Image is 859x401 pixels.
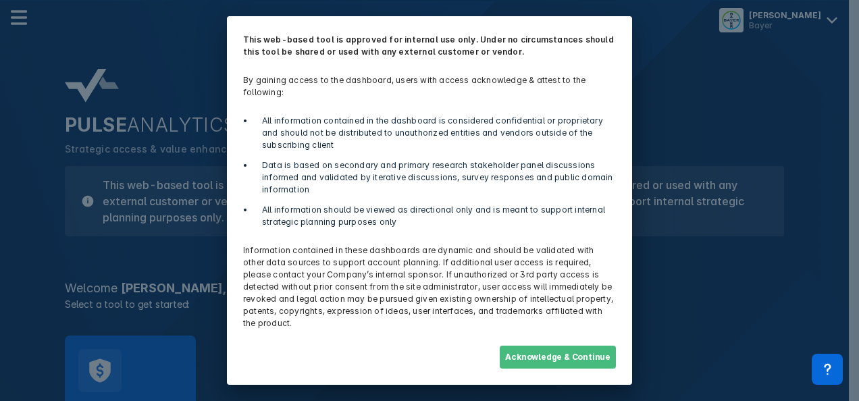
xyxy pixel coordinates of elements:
p: Information contained in these dashboards are dynamic and should be validated with other data sou... [235,236,624,338]
p: By gaining access to the dashboard, users with access acknowledge & attest to the following: [235,66,624,107]
li: Data is based on secondary and primary research stakeholder panel discussions informed and valida... [254,159,616,196]
li: All information contained in the dashboard is considered confidential or proprietary and should n... [254,115,616,151]
div: Contact Support [812,354,843,385]
li: All information should be viewed as directional only and is meant to support internal strategic p... [254,204,616,228]
button: Acknowledge & Continue [500,346,616,369]
p: This web-based tool is approved for internal use only. Under no circumstances should this tool be... [235,26,624,66]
